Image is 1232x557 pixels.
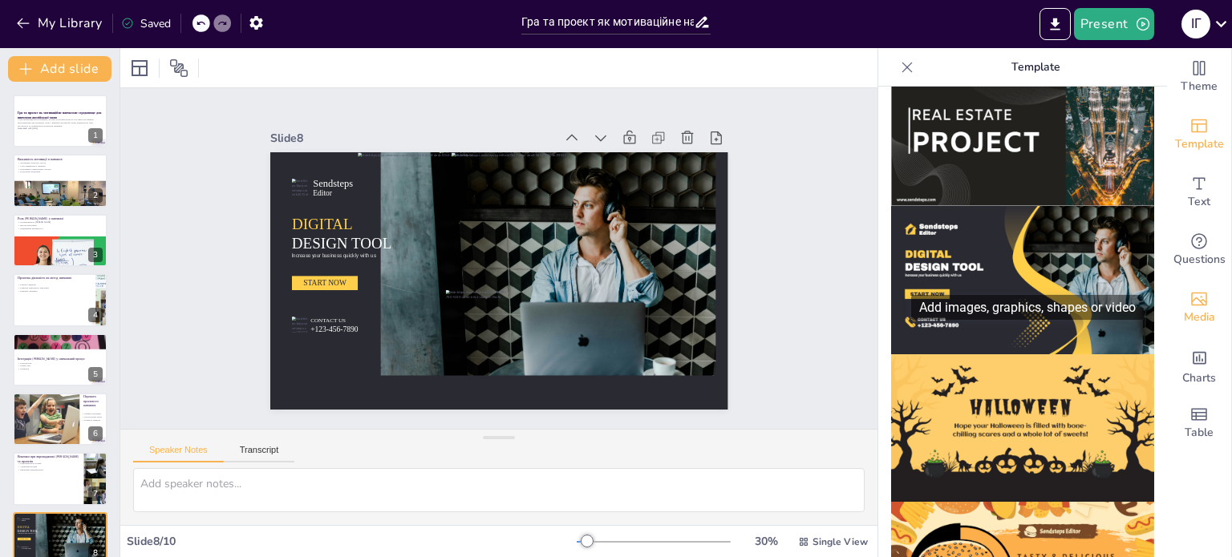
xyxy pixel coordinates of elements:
div: Add text boxes [1167,163,1231,221]
div: 5 [13,333,107,386]
div: Slide 8 [316,66,591,168]
div: Add charts and graphs [1167,337,1231,394]
p: Підтримка в навчальному процесі [18,167,103,170]
span: START NOW [304,217,347,239]
button: І Г [1181,8,1210,40]
p: Підвищення впевненості [18,227,103,230]
span: CONTACT US [21,546,28,547]
span: Table [1185,424,1214,442]
p: Весела атмосфера [18,224,103,227]
p: Проектна діяльність як метод навчання [18,276,79,281]
p: Адаптація методів [18,466,79,469]
div: Change the overall theme [1167,48,1231,106]
p: Розвиток навичок [82,418,124,422]
span: Sendsteps [343,124,385,147]
div: 30 % [747,534,785,549]
div: Add ready made slides [1167,106,1231,163]
div: 1 [88,128,103,143]
div: 3 [88,248,103,262]
span: Increase your business quickly with us [302,188,384,220]
button: Speaker Notes [133,445,224,462]
div: 7 [13,452,107,505]
button: Present [1074,8,1154,40]
div: Add a table [1167,394,1231,452]
p: Інтерактивність [PERSON_NAME] [18,220,103,224]
div: 6 [88,426,103,441]
img: thumb-12.png [891,206,1154,354]
span: Single View [813,535,868,548]
p: У цій презентації ми розглянемо, як ігри та проекти можуть слугувати потужними інструментами для ... [18,119,103,127]
p: Рольові ігри [18,361,103,364]
p: Конкурси [18,367,103,370]
img: thumb-13.png [891,354,1154,503]
div: 5 [88,367,103,381]
button: Export to PowerPoint [1039,8,1071,40]
p: Generated with [URL] [18,127,103,131]
p: Переваги проектного навчання [83,394,103,408]
span: START NOW [20,538,29,539]
div: 4 [88,308,103,322]
span: DIGITAL [18,525,30,528]
p: Важливість мотивації в навчанні [18,157,103,162]
div: 4 [13,273,107,326]
button: Add slide [8,56,111,82]
span: +123-456-7890 [297,263,345,285]
span: Increase your business quickly with us [18,532,35,534]
p: Мотивація стимулює участь [18,161,103,164]
div: Add images, graphics, shapes or video [911,295,1144,320]
p: Мовні ігри [18,364,103,367]
p: Подолання труднощів [18,170,103,173]
div: 2 [13,154,107,207]
span: +123-456-7890 [21,547,30,549]
div: Get real-time input from your audience [1167,221,1231,279]
p: Ефективне використання [18,468,79,471]
span: Template [1175,135,1224,153]
div: 1 [13,95,107,147]
span: Editor [22,519,26,521]
p: Інтеграція [PERSON_NAME] у навчальний процес [18,356,103,361]
div: 2 [88,188,103,203]
button: Transcript [224,445,295,462]
div: Slide 8 / 10 [127,534,577,549]
p: Виклики при впровадженні [PERSON_NAME] та проектів [18,455,79,464]
p: Розвиток критичного мислення [18,287,79,290]
span: CONTACT US [299,256,334,273]
div: 7 [88,486,103,501]
p: Глибше розуміння [82,413,124,416]
div: Saved [121,16,171,31]
div: Layout [127,55,152,81]
p: Навички співпраці [18,289,79,293]
button: My Library [12,10,109,36]
div: 6 [13,393,107,446]
img: thumb-11.png [891,58,1154,206]
span: Editor [341,134,362,148]
div: Add images, graphics, shapes or video [1167,279,1231,337]
span: DESIGN TOOL [18,529,38,532]
p: Реальні завдання [18,284,79,287]
p: Учні зацікавлені в навчанні [18,164,103,168]
span: Position [169,59,188,78]
span: Charts [1182,369,1216,387]
p: Роль [PERSON_NAME] у навчанні [18,216,103,221]
span: DESIGN TOOL [304,172,404,219]
span: Sendsteps [22,517,30,519]
p: Різноманітність потреб [18,462,79,466]
div: 3 [13,214,107,267]
strong: Гра та проект як мотиваційне навчальне середовище для вивчення англійської мови [18,111,101,120]
input: Insert title [521,10,694,34]
p: Template [920,48,1151,87]
span: Media [1184,309,1215,326]
p: Застосування знань [82,415,124,418]
span: Theme [1181,78,1218,95]
span: Text [1188,193,1210,211]
div: І Г [1181,10,1210,38]
span: DIGITAL [310,154,372,188]
span: Questions [1173,251,1226,268]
